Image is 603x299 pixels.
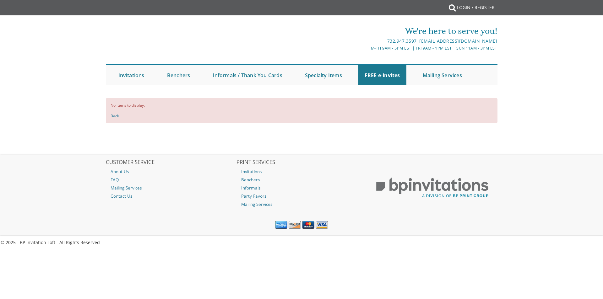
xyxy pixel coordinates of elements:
[299,65,348,85] a: Specialty Items
[106,176,236,184] a: FAQ
[106,192,236,200] a: Contact Us
[275,221,287,229] img: American Express
[111,113,119,119] a: Back
[236,176,367,184] a: Benchers
[236,45,497,51] div: M-Th 9am - 5pm EST | Fri 9am - 1pm EST | Sun 11am - 3pm EST
[236,25,497,37] div: We're here to serve you!
[236,37,497,45] div: |
[106,168,236,176] a: About Us
[419,38,497,44] a: [EMAIL_ADDRESS][DOMAIN_NAME]
[106,98,497,123] div: No items to display.
[236,159,367,166] h2: PRINT SERVICES
[236,192,367,200] a: Party Favors
[358,65,406,85] a: FREE e-Invites
[106,184,236,192] a: Mailing Services
[236,168,367,176] a: Invitations
[106,159,236,166] h2: CUSTOMER SERVICE
[289,221,301,229] img: Discover
[367,172,497,203] img: BP Print Group
[112,65,151,85] a: Invitations
[302,221,314,229] img: MasterCard
[316,221,328,229] img: Visa
[387,38,417,44] a: 732.947.3597
[206,65,288,85] a: Informals / Thank You Cards
[236,200,367,208] a: Mailing Services
[416,65,468,85] a: Mailing Services
[236,184,367,192] a: Informals
[161,65,197,85] a: Benchers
